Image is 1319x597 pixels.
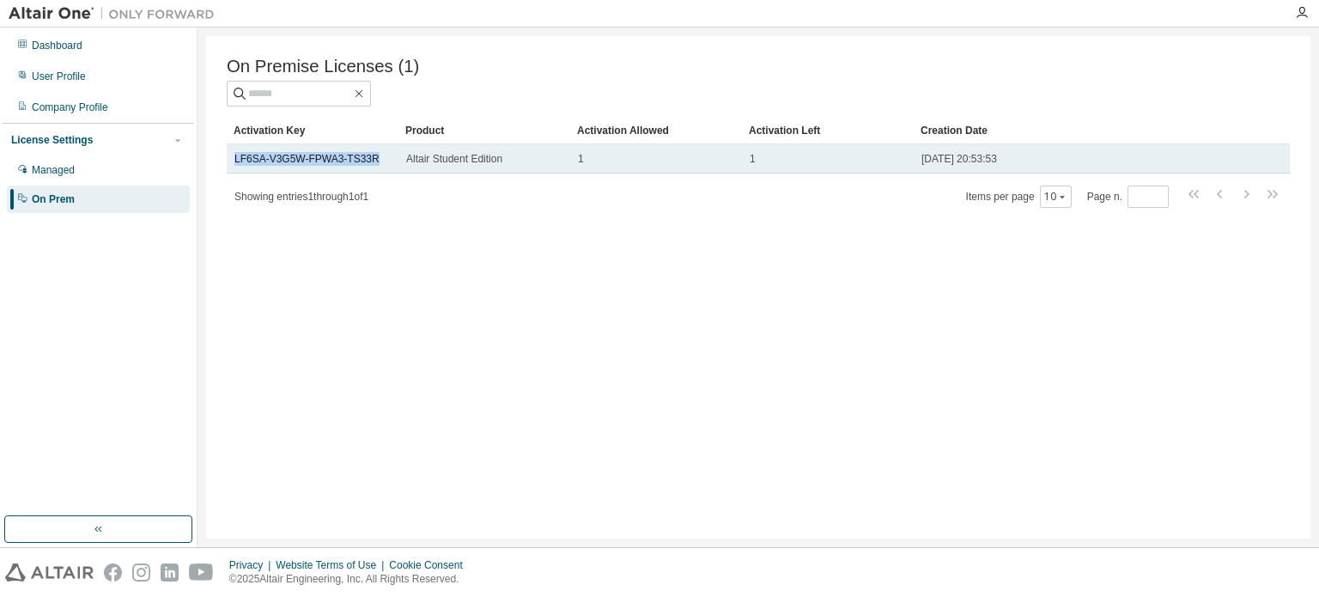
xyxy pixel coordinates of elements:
span: Altair Student Edition [406,152,502,166]
img: Altair One [9,5,223,22]
div: Activation Key [234,117,392,144]
span: [DATE] 20:53:53 [921,152,997,166]
div: License Settings [11,133,93,147]
div: Privacy [229,558,276,572]
div: User Profile [32,70,86,83]
div: Creation Date [921,117,1214,144]
span: 1 [750,152,756,166]
div: Website Terms of Use [276,558,389,572]
div: Activation Left [749,117,907,144]
span: Items per page [966,186,1072,208]
span: Page n. [1087,186,1169,208]
div: Activation Allowed [577,117,735,144]
span: 1 [578,152,584,166]
p: © 2025 Altair Engineering, Inc. All Rights Reserved. [229,572,473,587]
img: linkedin.svg [161,563,179,582]
span: Showing entries 1 through 1 of 1 [234,191,368,203]
img: facebook.svg [104,563,122,582]
img: altair_logo.svg [5,563,94,582]
div: Cookie Consent [389,558,472,572]
div: Company Profile [32,101,108,114]
div: Product [405,117,563,144]
a: LF6SA-V3G5W-FPWA3-TS33R [234,153,380,165]
button: 10 [1044,190,1067,204]
span: On Premise Licenses (1) [227,57,419,76]
div: On Prem [32,192,75,206]
img: instagram.svg [132,563,150,582]
img: youtube.svg [189,563,214,582]
div: Dashboard [32,39,82,52]
div: Managed [32,163,75,177]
